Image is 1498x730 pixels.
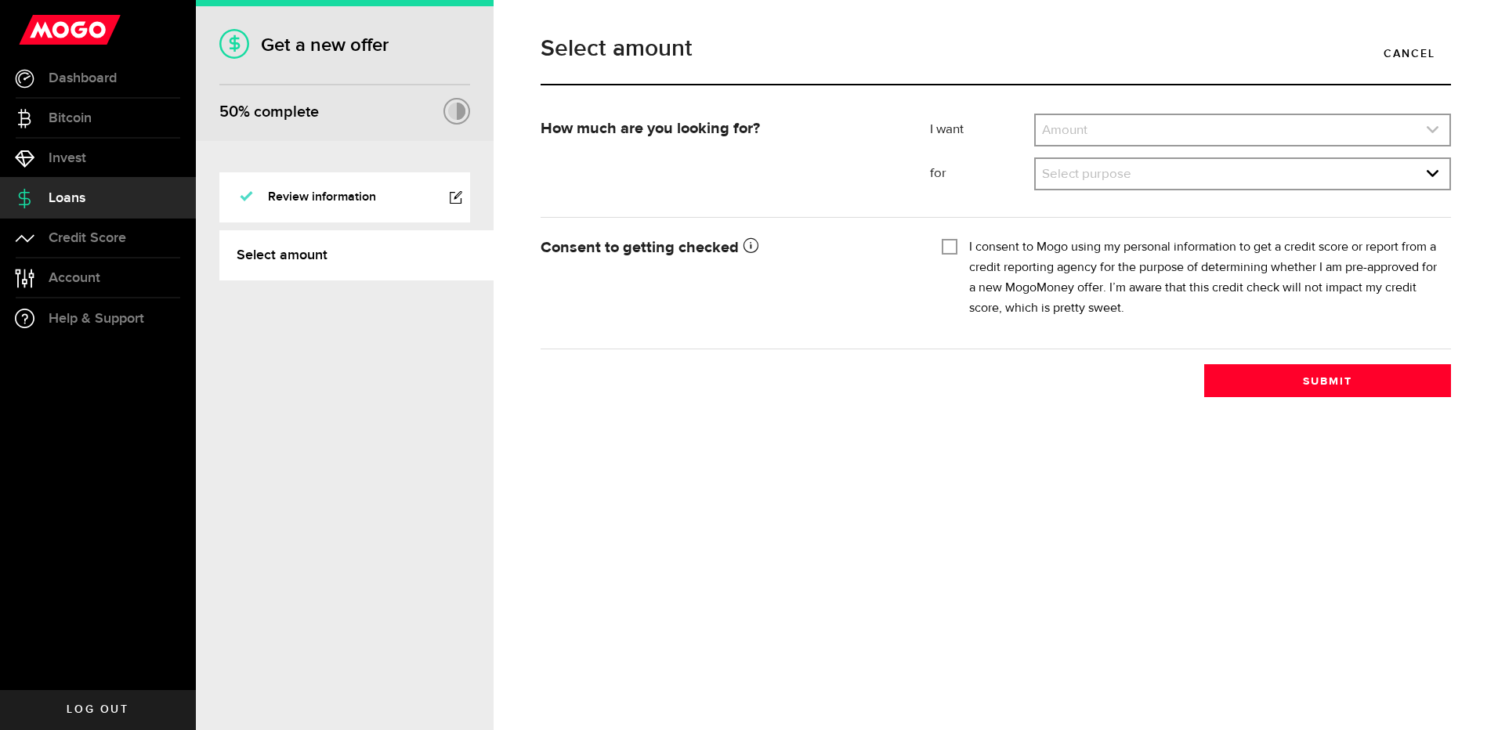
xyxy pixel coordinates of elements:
[49,111,92,125] span: Bitcoin
[219,172,470,222] a: Review information
[219,98,319,126] div: % complete
[67,704,128,715] span: Log out
[49,151,86,165] span: Invest
[49,271,100,285] span: Account
[541,37,1451,60] h1: Select amount
[969,237,1439,319] label: I consent to Mogo using my personal information to get a credit score or report from a credit rep...
[930,164,1034,183] label: for
[541,240,758,255] strong: Consent to getting checked
[942,237,957,253] input: I consent to Mogo using my personal information to get a credit score or report from a credit rep...
[1368,37,1451,70] a: Cancel
[1204,364,1451,397] button: Submit
[219,34,470,56] h1: Get a new offer
[49,312,144,326] span: Help & Support
[1036,159,1449,189] a: expand select
[219,230,494,280] a: Select amount
[49,231,126,245] span: Credit Score
[541,121,760,136] strong: How much are you looking for?
[930,121,1034,139] label: I want
[49,71,117,85] span: Dashboard
[13,6,60,53] button: Open LiveChat chat widget
[49,191,85,205] span: Loans
[219,103,238,121] span: 50
[1036,115,1449,145] a: expand select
